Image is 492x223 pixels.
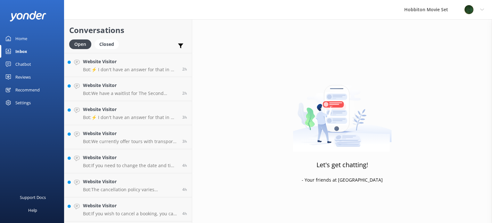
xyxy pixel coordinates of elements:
p: Bot: We currently offer tours with transport from The Shire's Rest and Matamata isite only. We do... [83,139,177,144]
a: Website VisitorBot:⚡ I don't have an answer for that in my knowledge base. Please try and rephras... [64,101,192,125]
h4: Website Visitor [83,106,177,113]
p: Bot: If you need to change the date and time of your reservation, please contact our team at [EMA... [83,163,177,168]
div: Reviews [15,71,31,83]
span: Aug 21 2025 08:59am (UTC +12:00) Pacific/Auckland [182,115,187,120]
a: Open [69,40,94,47]
p: Bot: If you wish to cancel a booking, you can contact our reservations team via phone at [PHONE_N... [83,211,177,217]
p: Bot: We have a waitlist for The Second Breakfast Tours, Behind The Scenes Tours, Evening Banquet ... [83,90,177,96]
span: Aug 21 2025 10:00am (UTC +12:00) Pacific/Auckland [182,66,187,72]
div: Settings [15,96,31,109]
h4: Website Visitor [83,202,177,209]
div: Support Docs [20,191,46,204]
a: Website VisitorBot:The cancellation policy varies depending on the tour product: - Hobbiton Movie... [64,173,192,197]
h4: Website Visitor [83,58,177,65]
a: Website VisitorBot:We currently offer tours with transport from The Shire's Rest and Matamata isi... [64,125,192,149]
span: Aug 21 2025 08:41am (UTC +12:00) Pacific/Auckland [182,139,187,144]
h4: Website Visitor [83,130,177,137]
div: Inbox [15,45,27,58]
div: Chatbot [15,58,31,71]
p: Bot: The cancellation policy varies depending on the tour product: - Hobbiton Movie Set tour: Can... [83,187,177,193]
div: Help [28,204,37,217]
h2: Conversations [69,24,187,36]
img: 34-1625720359.png [464,5,474,14]
a: Website VisitorBot:⚡ I don't have an answer for that in my knowledge base. Please try and rephras... [64,53,192,77]
h4: Website Visitor [83,178,177,185]
span: Aug 21 2025 07:34am (UTC +12:00) Pacific/Auckland [182,211,187,216]
h4: Website Visitor [83,154,177,161]
h4: Website Visitor [83,82,177,89]
div: Recommend [15,83,40,96]
span: Aug 21 2025 09:53am (UTC +12:00) Pacific/Auckland [182,90,187,96]
a: Website VisitorBot:If you need to change the date and time of your reservation, please contact ou... [64,149,192,173]
img: yonder-white-logo.png [10,11,46,21]
div: Home [15,32,27,45]
p: Bot: ⚡ I don't have an answer for that in my knowledge base. Please try and rephrase your questio... [83,115,177,120]
p: Bot: ⚡ I don't have an answer for that in my knowledge base. Please try and rephrase your questio... [83,67,177,73]
img: artwork of a man stealing a conversation from at giant smartphone [293,72,392,152]
a: Closed [94,40,122,47]
div: Closed [94,39,119,49]
span: Aug 21 2025 07:35am (UTC +12:00) Pacific/Auckland [182,187,187,192]
a: Website VisitorBot:We have a waitlist for The Second Breakfast Tours, Behind The Scenes Tours, Ev... [64,77,192,101]
span: Aug 21 2025 07:48am (UTC +12:00) Pacific/Auckland [182,163,187,168]
a: Website VisitorBot:If you wish to cancel a booking, you can contact our reservations team via pho... [64,197,192,221]
div: Open [69,39,91,49]
p: - Your friends at [GEOGRAPHIC_DATA] [302,176,383,184]
h3: Let's get chatting! [316,160,368,170]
